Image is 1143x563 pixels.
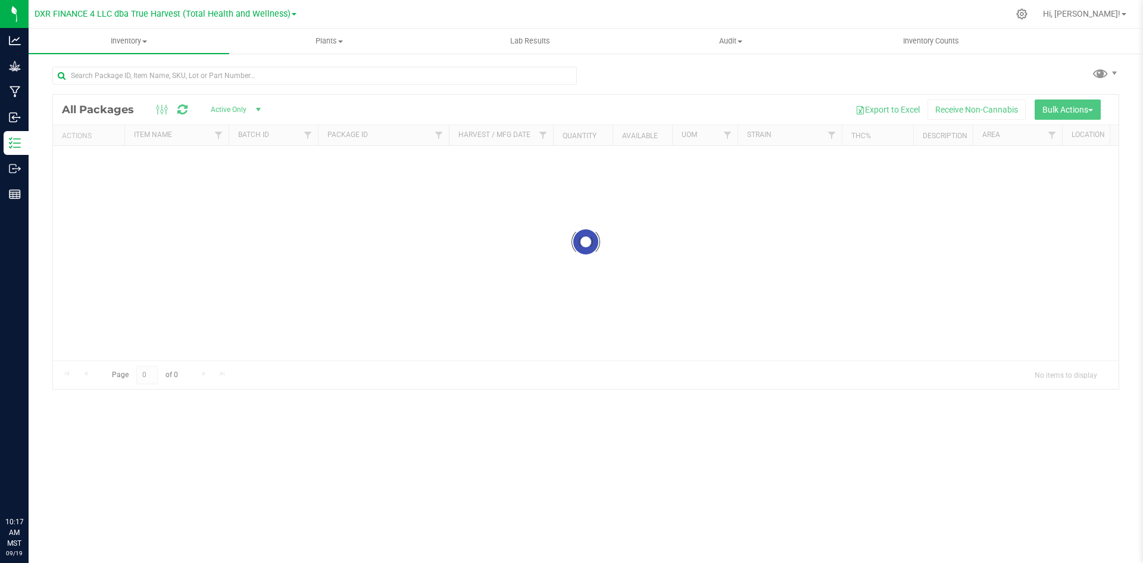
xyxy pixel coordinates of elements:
span: DXR FINANCE 4 LLC dba True Harvest (Total Health and Wellness) [35,9,291,19]
span: Hi, [PERSON_NAME]! [1043,9,1120,18]
inline-svg: Analytics [9,35,21,46]
a: Lab Results [430,29,630,54]
span: Lab Results [494,36,566,46]
p: 10:17 AM MST [5,517,23,549]
a: Inventory Counts [831,29,1032,54]
span: Inventory Counts [887,36,975,46]
inline-svg: Reports [9,188,21,200]
a: Plants [229,29,430,54]
a: Audit [630,29,831,54]
a: Inventory [29,29,229,54]
span: Audit [631,36,830,46]
p: 09/19 [5,549,23,558]
inline-svg: Inventory [9,137,21,149]
div: Manage settings [1014,8,1029,20]
inline-svg: Outbound [9,163,21,175]
span: Inventory [29,36,229,46]
inline-svg: Inbound [9,111,21,123]
span: Plants [230,36,429,46]
inline-svg: Grow [9,60,21,72]
inline-svg: Manufacturing [9,86,21,98]
input: Search Package ID, Item Name, SKU, Lot or Part Number... [52,67,577,85]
